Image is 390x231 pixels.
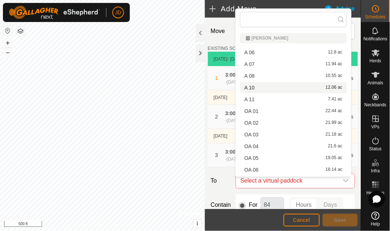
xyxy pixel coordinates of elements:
span: 18.14 ac [326,167,342,172]
span: 3:00 PM [225,72,245,78]
button: Reset Map [3,26,12,35]
li: OA 01 [240,106,347,117]
span: 3 [215,152,218,158]
a: Help [361,209,390,229]
span: 2 [215,114,218,120]
li: OA 05 [240,153,347,164]
span: 3:00 AM [225,110,245,116]
label: To [208,173,233,188]
button: i [194,220,202,228]
label: Contain [208,201,233,209]
span: Heatmap [367,191,385,195]
a: Privacy Policy [74,221,101,228]
a: Contact Us [109,221,131,228]
label: For [249,202,258,208]
span: Help [371,222,380,226]
span: 3:00 PM [225,149,245,155]
span: 12.06 ac [326,85,342,90]
span: 21.99 ac [326,120,342,125]
span: 1 [215,75,218,81]
span: [DATE] 3:00 AM [227,157,258,162]
span: 12.8 ac [328,50,342,55]
span: A 11 [244,97,255,102]
span: OA 03 [244,132,259,137]
span: Status [369,147,382,151]
span: [DATE] 3:00 PM [227,118,258,123]
div: Advice [324,4,361,13]
span: [DATE] [214,133,228,139]
span: A 07 [244,62,255,67]
span: OA 02 [244,120,259,125]
span: Save [334,217,346,223]
button: Cancel [284,214,320,227]
label: EXISTING SCHEDULES [208,45,256,52]
label: Move [208,23,233,39]
span: Cancel [293,217,310,223]
span: 7.41 ac [328,97,342,102]
button: Map Layers [16,27,25,36]
span: [DATE] [214,95,228,100]
div: [PERSON_NAME] [246,36,341,40]
li: A 11 [240,94,347,105]
span: Animals [368,81,383,85]
span: OA 01 [244,109,259,114]
div: dropdown trigger [338,173,353,188]
li: OA 07 [240,176,347,187]
button: Save [323,214,358,227]
img: Gallagher Logo [9,6,100,19]
span: A 06 [244,50,255,55]
button: + [3,38,12,47]
li: OA 06 [240,164,347,175]
span: Herds [370,59,381,63]
li: A 08 [240,70,347,81]
span: VPs [371,125,379,129]
span: A 08 [244,73,255,78]
div: - [225,117,258,124]
span: Notifications [364,37,387,41]
span: [DATE] 3:00 AM [227,80,258,85]
button: – [3,48,12,57]
span: A 10 [244,85,255,90]
span: 21.18 ac [326,132,342,137]
span: i [196,220,198,227]
li: OA 03 [240,129,347,140]
li: A 07 [240,59,347,70]
span: Select a virtual paddock [237,173,338,188]
h2: Add Move [209,4,324,13]
div: - [225,156,258,162]
span: 21.6 ac [328,144,342,149]
span: Neckbands [364,103,386,107]
span: 11.94 ac [326,62,342,67]
span: OA 05 [244,155,259,161]
span: - [DATE] [227,56,244,62]
span: 22.44 ac [326,109,342,114]
span: 10.55 ac [326,73,342,78]
div: - [225,79,258,85]
span: OA 06 [244,167,259,172]
span: OA 04 [244,144,259,149]
span: [DATE] [214,56,228,62]
span: 19.05 ac [326,155,342,161]
li: OA 04 [240,141,347,152]
span: JD [115,9,121,16]
span: Infra [371,169,380,173]
li: A 06 [240,47,347,58]
span: Schedules [365,15,386,19]
li: A 10 [240,82,347,93]
li: OA 02 [240,117,347,128]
